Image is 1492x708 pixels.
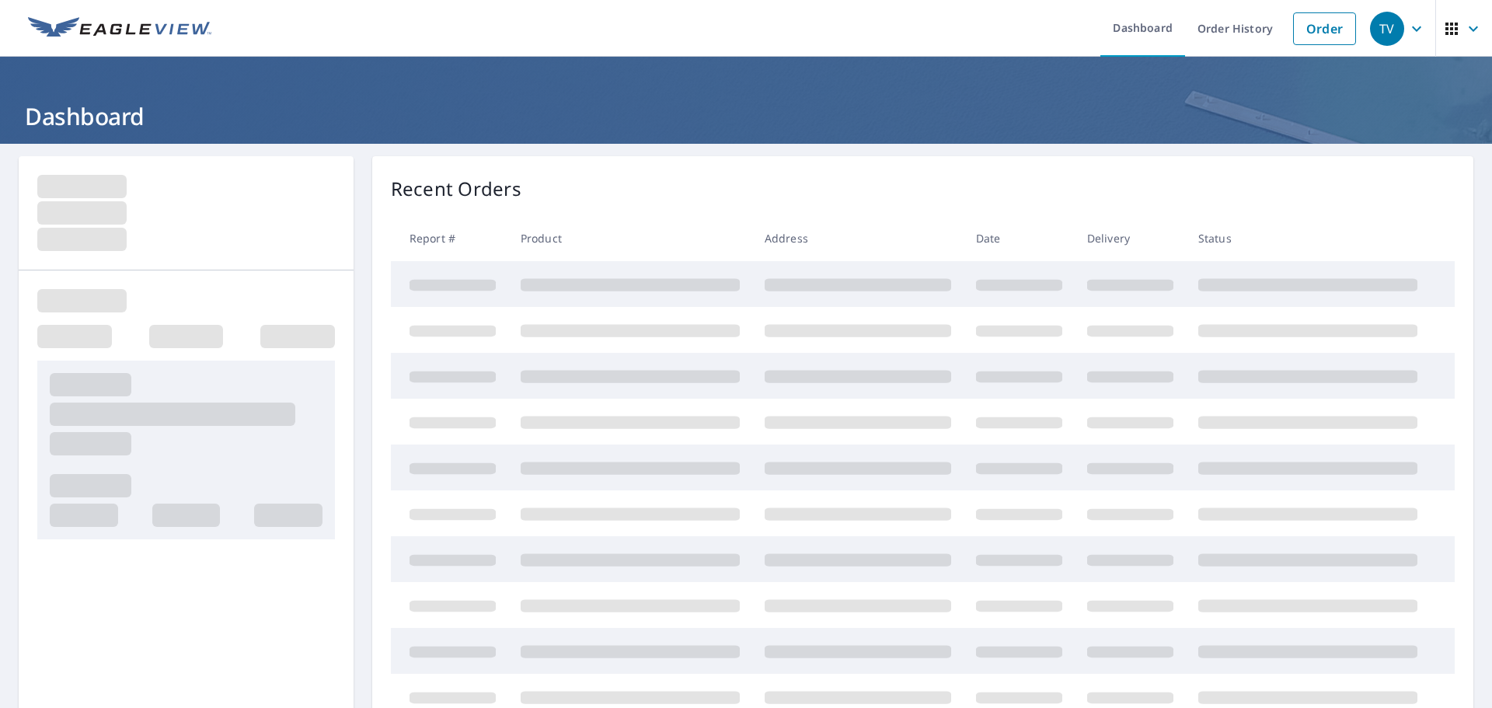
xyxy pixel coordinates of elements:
[1186,215,1430,261] th: Status
[752,215,964,261] th: Address
[1370,12,1404,46] div: TV
[1075,215,1186,261] th: Delivery
[391,175,521,203] p: Recent Orders
[19,100,1473,132] h1: Dashboard
[391,215,508,261] th: Report #
[1293,12,1356,45] a: Order
[964,215,1075,261] th: Date
[28,17,211,40] img: EV Logo
[508,215,752,261] th: Product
